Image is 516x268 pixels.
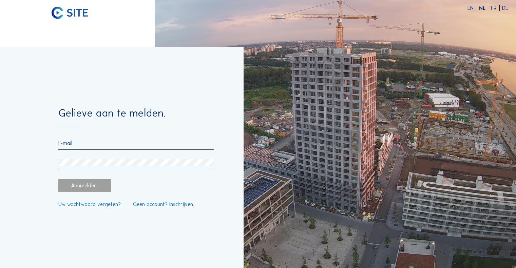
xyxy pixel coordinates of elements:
[58,179,111,192] div: Aanmelden.
[58,108,214,127] div: Gelieve aan te melden.
[479,5,489,11] div: NL
[467,5,477,11] div: EN
[58,202,121,207] a: Uw wachtwoord vergeten?
[58,140,214,146] input: E-mail
[133,202,194,207] a: Geen account? Inschrijven.
[52,7,88,19] img: C-SITE logo
[491,5,500,11] div: FR
[502,5,508,11] div: DE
